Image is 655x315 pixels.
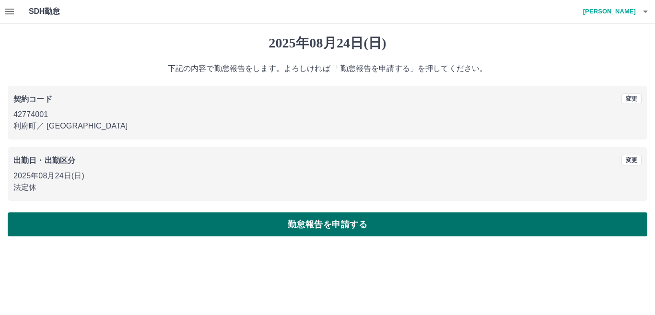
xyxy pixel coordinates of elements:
p: 利府町 ／ [GEOGRAPHIC_DATA] [13,120,642,132]
button: 勤怠報告を申請する [8,212,647,236]
b: 出勤日・出勤区分 [13,156,75,164]
h1: 2025年08月24日(日) [8,35,647,51]
p: 2025年08月24日(日) [13,170,642,182]
p: 42774001 [13,109,642,120]
button: 変更 [621,155,642,165]
button: 変更 [621,93,642,104]
b: 契約コード [13,95,52,103]
p: 下記の内容で勤怠報告をします。よろしければ 「勤怠報告を申請する」を押してください。 [8,63,647,74]
p: 法定休 [13,182,642,193]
